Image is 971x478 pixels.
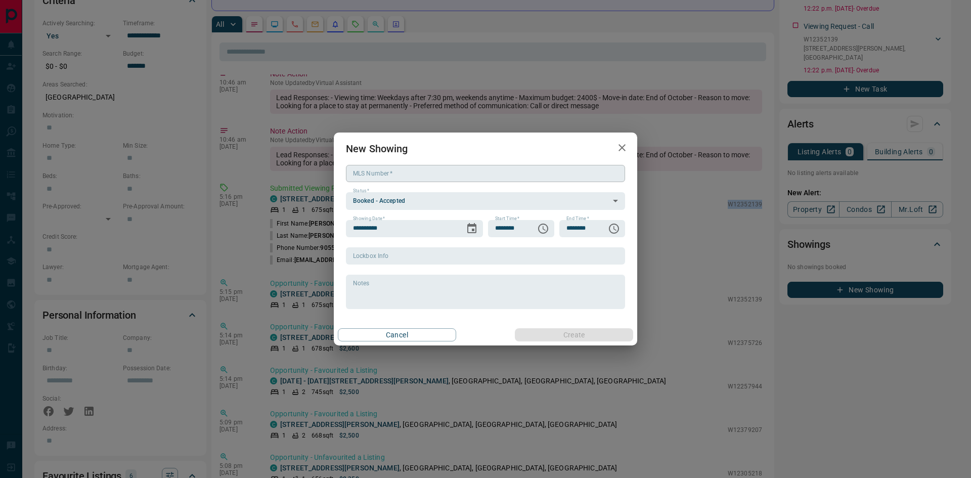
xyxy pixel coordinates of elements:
button: Choose time, selected time is 6:00 PM [533,219,553,239]
label: Status [353,188,369,194]
h2: New Showing [334,133,420,165]
div: Booked - Accepted [346,192,625,209]
label: End Time [566,215,589,222]
button: Cancel [338,328,456,341]
button: Choose time, selected time is 7:00 PM [604,219,624,239]
label: Showing Date [353,215,385,222]
label: Start Time [495,215,519,222]
button: Choose date, selected date is Sep 14, 2025 [462,219,482,239]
